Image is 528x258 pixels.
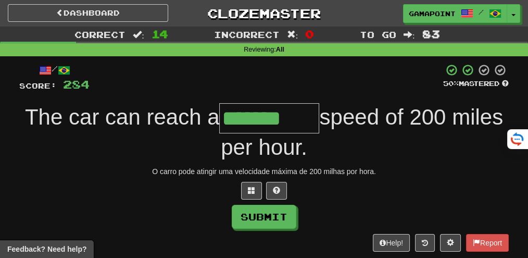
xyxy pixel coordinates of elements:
button: Round history (alt+y) [415,234,435,252]
span: GamaPoint [409,9,456,18]
span: 50 % [443,79,459,88]
span: 14 [152,28,168,40]
span: / [479,8,484,16]
a: GamaPoint / [403,4,507,23]
button: Submit [232,205,296,229]
button: Single letter hint - you only get 1 per sentence and score half the points! alt+h [266,182,287,200]
span: Correct [74,29,125,40]
div: O carro pode atingir uma velocidade máxima de 200 milhas por hora. [19,166,509,177]
div: Mastered [443,79,509,89]
span: Incorrect [214,29,280,40]
span: speed of 200 miles per hour. [221,105,503,159]
span: To go [360,29,396,40]
span: 83 [422,28,440,40]
a: Dashboard [8,4,168,22]
strong: All [276,46,284,53]
span: : [133,30,144,39]
button: Help! [373,234,410,252]
span: : [404,30,415,39]
span: 284 [63,78,90,91]
span: Open feedback widget [7,244,86,254]
span: Score: [19,81,57,90]
button: Switch sentence to multiple choice alt+p [241,182,262,200]
a: Clozemaster [184,4,344,22]
span: 0 [305,28,314,40]
button: Report [466,234,509,252]
span: The car can reach a [25,105,220,129]
span: : [287,30,298,39]
div: / [19,64,90,77]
